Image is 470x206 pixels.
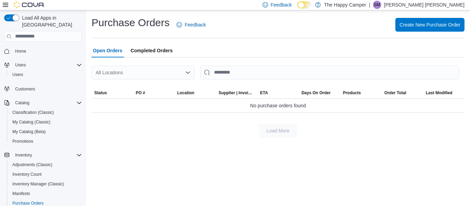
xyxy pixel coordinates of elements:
[324,1,366,9] p: The Happy Camper
[15,152,32,158] span: Inventory
[12,85,38,93] a: Customers
[12,61,82,69] span: Users
[7,108,85,117] button: Classification (Classic)
[12,129,46,134] span: My Catalog (Beta)
[1,150,85,160] button: Inventory
[15,62,26,68] span: Users
[374,1,380,9] span: SM
[7,160,85,170] button: Adjustments (Classic)
[12,181,64,187] span: Inventory Manager (Classic)
[384,1,464,9] p: [PERSON_NAME] [PERSON_NAME]
[10,128,82,136] span: My Catalog (Beta)
[7,117,85,127] button: My Catalog (Classic)
[12,151,35,159] button: Inventory
[10,118,82,126] span: My Catalog (Classic)
[267,127,290,134] span: Load More
[185,70,191,75] button: Open list of options
[423,87,465,98] button: Last Modified
[10,180,67,188] a: Inventory Manager (Classic)
[10,71,26,79] a: Users
[369,1,370,9] p: |
[10,137,82,145] span: Promotions
[218,90,254,96] span: Supplier | Invoice Number
[382,87,423,98] button: Order Total
[1,98,85,108] button: Catalog
[216,87,257,98] button: Supplier | Invoice Number
[10,170,82,178] span: Inventory Count
[10,189,82,198] span: Manifests
[12,162,52,167] span: Adjustments (Classic)
[1,84,85,94] button: Customers
[10,137,36,145] a: Promotions
[10,189,33,198] a: Manifests
[12,72,23,77] span: Users
[12,47,82,55] span: Home
[15,48,26,54] span: Home
[92,87,133,98] button: Status
[373,1,381,9] div: Sutton Mayes
[15,86,35,92] span: Customers
[12,99,32,107] button: Catalog
[174,87,216,98] button: Location
[395,18,464,32] button: Create New Purchase Order
[10,180,82,188] span: Inventory Manager (Classic)
[19,14,82,28] span: Load All Apps in [GEOGRAPHIC_DATA]
[12,110,54,115] span: Classification (Classic)
[343,90,361,96] span: Products
[12,99,82,107] span: Catalog
[92,16,170,30] h1: Purchase Orders
[93,44,122,57] span: Open Orders
[12,119,51,125] span: My Catalog (Classic)
[133,87,174,98] button: PO #
[7,179,85,189] button: Inventory Manager (Classic)
[174,18,209,32] a: Feedback
[12,61,29,69] button: Users
[12,47,29,55] a: Home
[301,90,331,96] span: Days On Order
[7,70,85,79] button: Users
[1,46,85,56] button: Home
[131,44,173,57] span: Completed Orders
[1,60,85,70] button: Users
[15,100,29,106] span: Catalog
[7,189,85,198] button: Manifests
[10,128,49,136] a: My Catalog (Beta)
[10,118,53,126] a: My Catalog (Classic)
[10,161,55,169] a: Adjustments (Classic)
[426,90,452,96] span: Last Modified
[7,127,85,137] button: My Catalog (Beta)
[10,108,82,117] span: Classification (Classic)
[259,124,297,138] button: Load More
[12,151,82,159] span: Inventory
[10,71,82,79] span: Users
[260,90,268,96] span: ETA
[12,84,82,93] span: Customers
[12,200,44,206] span: Purchase Orders
[12,139,33,144] span: Promotions
[399,21,460,28] span: Create New Purchase Order
[384,90,406,96] span: Order Total
[340,87,382,98] button: Products
[10,161,82,169] span: Adjustments (Classic)
[271,1,292,8] span: Feedback
[299,87,340,98] button: Days On Order
[136,90,145,96] span: PO #
[185,21,206,28] span: Feedback
[250,101,306,110] span: No purchase orders found
[297,1,312,9] input: Dark Mode
[14,1,45,8] img: Cova
[94,90,107,96] span: Status
[12,172,42,177] span: Inventory Count
[12,191,30,196] span: Manifests
[10,170,44,178] a: Inventory Count
[7,170,85,179] button: Inventory Count
[257,87,299,98] button: ETA
[7,137,85,146] button: Promotions
[177,90,194,96] div: Location
[10,108,57,117] a: Classification (Classic)
[200,66,459,79] input: This is a search bar. After typing your query, hit enter to filter the results lower in the page.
